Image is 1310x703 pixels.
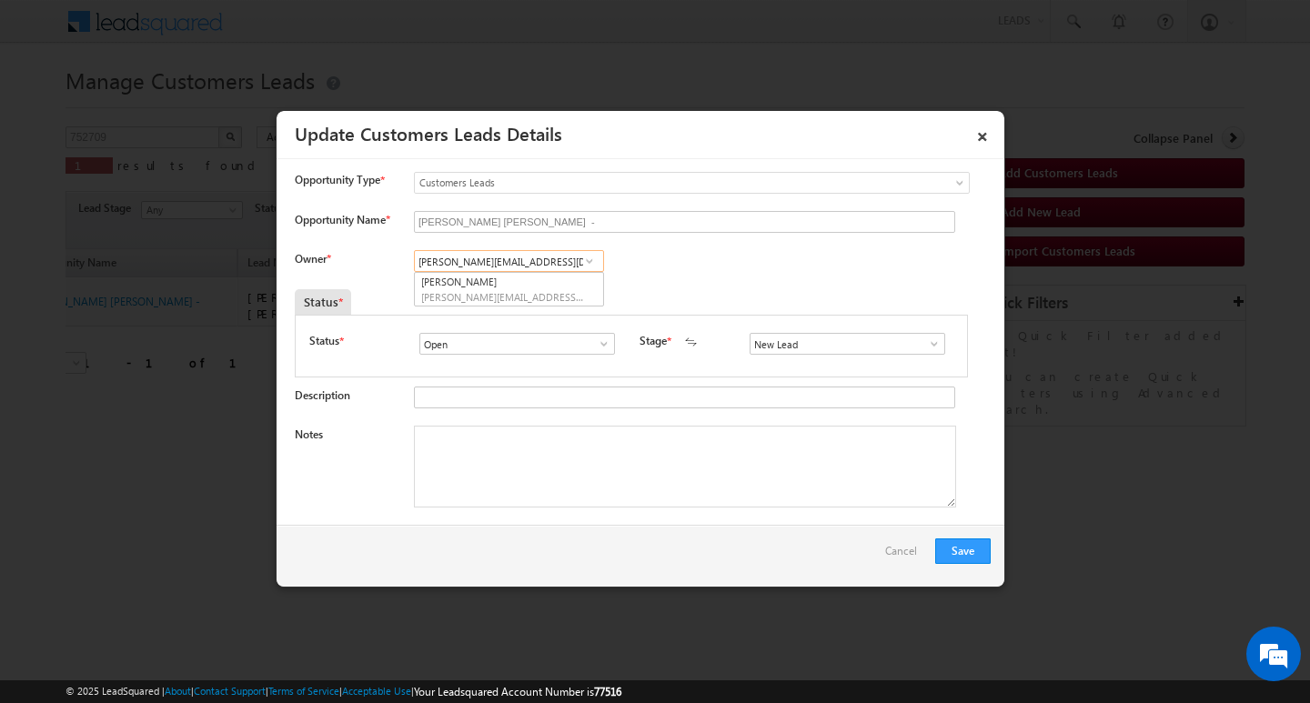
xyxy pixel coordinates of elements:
[414,172,970,194] a: Customers Leads
[935,538,991,564] button: Save
[309,333,339,349] label: Status
[421,290,585,304] span: [PERSON_NAME][EMAIL_ADDRESS][DOMAIN_NAME]
[31,95,76,119] img: d_60004797649_company_0_60004797649
[640,333,667,349] label: Stage
[165,685,191,697] a: About
[918,335,941,353] a: Show All Items
[65,683,621,700] span: © 2025 LeadSquared | | | | |
[295,289,351,315] div: Status
[24,168,332,545] textarea: Type your message and hit 'Enter'
[414,250,604,272] input: Type to Search
[594,685,621,698] span: 77516
[95,95,306,119] div: Chat with us now
[419,333,615,355] input: Type to Search
[268,685,339,697] a: Terms of Service
[885,538,926,573] a: Cancel
[967,117,998,149] a: ×
[578,252,600,270] a: Show All Items
[295,388,350,402] label: Description
[295,427,323,441] label: Notes
[414,685,621,698] span: Your Leadsquared Account Number is
[415,273,603,306] a: [PERSON_NAME]
[342,685,411,697] a: Acceptable Use
[295,252,330,266] label: Owner
[295,120,562,146] a: Update Customers Leads Details
[588,335,610,353] a: Show All Items
[415,175,895,191] span: Customers Leads
[298,9,342,53] div: Minimize live chat window
[295,213,389,226] label: Opportunity Name
[750,333,945,355] input: Type to Search
[295,172,380,188] span: Opportunity Type
[194,685,266,697] a: Contact Support
[247,560,330,585] em: Start Chat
